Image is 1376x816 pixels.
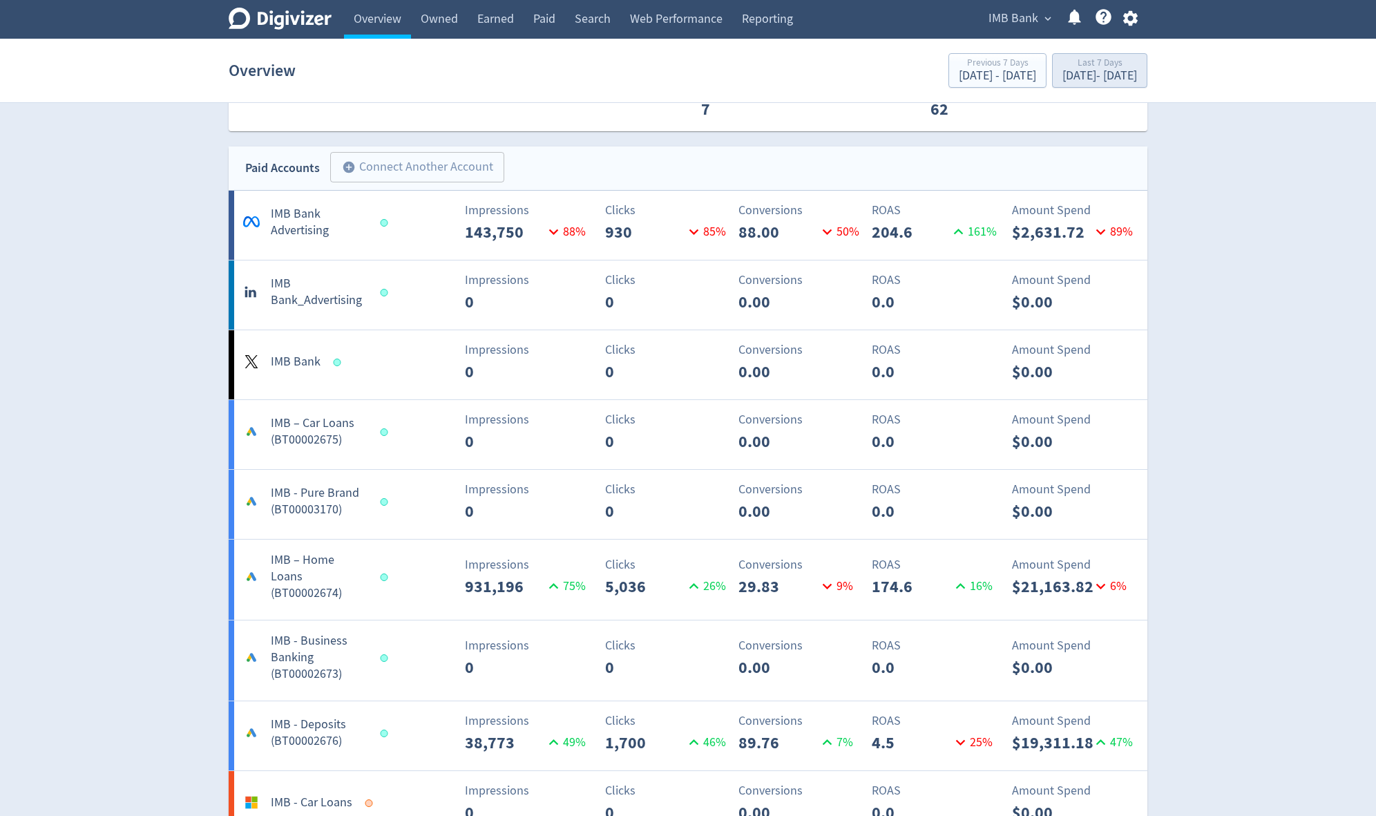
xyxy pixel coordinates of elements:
[465,781,590,800] p: Impressions
[738,480,863,499] p: Conversions
[229,620,1147,701] a: IMB - Business Banking (BT00002673)Impressions0Clicks0Conversions0.00ROAS0.0Amount Spend$0.00
[605,429,685,454] p: 0
[1012,220,1091,245] p: $2,631.72
[1012,480,1137,499] p: Amount Spend
[605,781,730,800] p: Clicks
[738,220,818,245] p: 88.00
[271,415,367,448] h5: IMB – Car Loans (BT00002675)
[271,717,367,750] h5: IMB - Deposits (BT00002676)
[605,290,685,314] p: 0
[1012,201,1137,220] p: Amount Spend
[465,201,590,220] p: Impressions
[229,330,1147,399] a: IMB BankImpressions0Clicks0Conversions0.00ROAS0.0Amount Spend$0.00
[685,222,726,241] p: 85 %
[365,799,377,807] span: Data last synced: 8 Dec 2024, 12:01pm (AEDT)
[465,556,590,574] p: Impressions
[1012,730,1091,755] p: $19,311.18
[818,733,853,752] p: 7 %
[872,220,949,245] p: 204.6
[872,655,951,680] p: 0.0
[1012,781,1137,800] p: Amount Spend
[330,152,504,182] button: Connect Another Account
[271,206,367,239] h5: IMB Bank Advertising
[1012,556,1137,574] p: Amount Spend
[605,499,685,524] p: 0
[1012,574,1091,599] p: $21,163.82
[949,222,997,241] p: 161 %
[465,730,544,755] p: 38,773
[685,733,726,752] p: 46 %
[271,354,321,370] h5: IMB Bank
[872,290,951,314] p: 0.0
[872,636,997,655] p: ROAS
[1012,271,1137,290] p: Amount Spend
[738,341,863,359] p: Conversions
[872,574,951,599] p: 174.6
[381,219,392,227] span: Data last synced: 25 Aug 2025, 5:01am (AEST)
[381,498,392,506] span: Data last synced: 25 Aug 2025, 5:01am (AEST)
[229,701,1147,770] a: IMB - Deposits (BT00002676)Impressions38,77349%Clicks1,70046%Conversions89.767%ROAS4.525%Amount S...
[959,70,1036,82] div: [DATE] - [DATE]
[1012,359,1091,384] p: $0.00
[229,470,1147,539] a: IMB - Pure Brand (BT00003170)Impressions0Clicks0Conversions0.00ROAS0.0Amount Spend$0.00
[872,410,997,429] p: ROAS
[381,428,392,436] span: Data last synced: 25 Aug 2025, 5:01am (AEST)
[872,730,951,755] p: 4.5
[605,712,730,730] p: Clicks
[1012,636,1137,655] p: Amount Spend
[872,480,997,499] p: ROAS
[951,733,993,752] p: 25 %
[818,222,859,241] p: 50 %
[738,290,818,314] p: 0.00
[243,282,260,298] svg: linkedin
[465,574,544,599] p: 931,196
[930,97,1010,122] p: 62
[1012,499,1091,524] p: $0.00
[334,359,345,366] span: Data last synced: 25 Aug 2025, 6:01am (AEST)
[1091,577,1127,596] p: 6 %
[701,97,781,122] p: 7
[465,655,544,680] p: 0
[605,341,730,359] p: Clicks
[872,781,997,800] p: ROAS
[1012,429,1091,454] p: $0.00
[738,429,818,454] p: 0.00
[605,220,685,245] p: 930
[872,271,997,290] p: ROAS
[738,655,818,680] p: 0.00
[1062,58,1137,70] div: Last 7 Days
[381,573,392,581] span: Data last synced: 25 Aug 2025, 5:01am (AEST)
[988,8,1038,30] span: IMB Bank
[605,359,685,384] p: 0
[872,359,951,384] p: 0.0
[872,499,951,524] p: 0.0
[738,271,863,290] p: Conversions
[465,410,590,429] p: Impressions
[245,158,320,178] div: Paid Accounts
[948,53,1047,88] button: Previous 7 Days[DATE] - [DATE]
[1062,70,1137,82] div: [DATE] - [DATE]
[738,781,863,800] p: Conversions
[229,260,1147,330] a: IMB Bank_AdvertisingImpressions0Clicks0Conversions0.00ROAS0.0Amount Spend$0.00
[271,633,367,683] h5: IMB - Business Banking (BT00002673)
[1012,410,1137,429] p: Amount Spend
[605,201,730,220] p: Clicks
[1012,655,1091,680] p: $0.00
[342,160,356,174] span: add_circle
[229,191,1147,260] a: *IMB Bank AdvertisingImpressions143,75088%Clicks93085%Conversions88.0050%ROAS204.6161%Amount Spen...
[984,8,1055,30] button: IMB Bank
[271,485,367,518] h5: IMB - Pure Brand (BT00003170)
[685,577,726,596] p: 26 %
[818,577,853,596] p: 9 %
[872,341,997,359] p: ROAS
[465,359,544,384] p: 0
[605,556,730,574] p: Clicks
[605,655,685,680] p: 0
[1012,712,1137,730] p: Amount Spend
[271,276,367,309] h5: IMB Bank_Advertising
[465,271,590,290] p: Impressions
[605,574,685,599] p: 5,036
[381,730,392,737] span: Data last synced: 25 Aug 2025, 5:01am (AEST)
[229,540,1147,620] a: IMB – Home Loans (BT00002674)Impressions931,19675%Clicks5,03626%Conversions29.839%ROAS174.616%Amo...
[738,574,818,599] p: 29.83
